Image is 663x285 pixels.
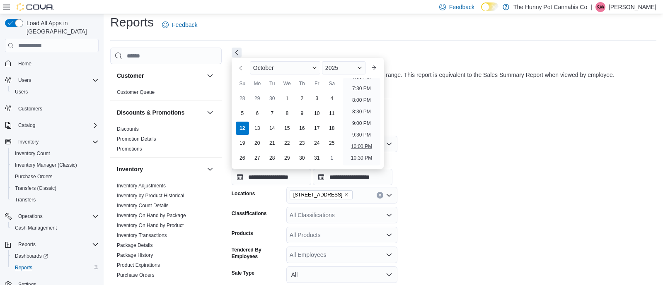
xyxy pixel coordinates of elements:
button: Transfers (Classic) [8,182,102,194]
button: Clear input [377,192,383,199]
div: day-31 [310,151,324,165]
a: Package Details [117,242,153,248]
span: October [253,65,274,71]
label: Classifications [232,210,267,217]
div: day-27 [251,151,264,165]
a: Transfers (Classic) [12,183,60,193]
span: Cash Management [15,225,57,231]
span: Inventory Count Details [117,202,169,209]
div: day-7 [266,107,279,120]
div: Fr [310,77,324,90]
span: Inventory On Hand by Product [117,222,184,229]
span: Catalog [18,122,35,129]
button: Purchase Orders [8,171,102,182]
div: day-17 [310,122,324,135]
div: day-25 [325,137,339,150]
span: Dashboards [15,253,48,259]
a: Home [15,59,35,69]
span: Inventory Count [15,150,50,157]
a: Cash Management [12,223,60,233]
span: Transfers [12,195,99,205]
a: Purchase Orders [117,272,155,278]
li: 10:30 PM [348,153,375,163]
button: Open list of options [386,212,392,218]
span: Reports [15,239,99,249]
div: day-29 [251,92,264,105]
a: Inventory On Hand by Package [117,213,186,218]
div: Sa [325,77,339,90]
button: Discounts & Promotions [205,108,215,117]
a: Inventory Manager (Classic) [12,160,80,170]
button: Inventory [15,137,42,147]
button: Open list of options [386,192,392,199]
div: day-11 [325,107,339,120]
label: Products [232,230,253,237]
a: Inventory On Hand by Product [117,223,184,228]
div: day-30 [266,92,279,105]
div: Mo [251,77,264,90]
span: KW [596,2,604,12]
button: Reports [15,239,39,249]
a: Promotions [117,146,142,152]
button: Users [8,86,102,98]
a: Package History [117,252,153,258]
h3: Discounts & Promotions [117,108,184,117]
span: Inventory [18,139,39,145]
button: Cash Management [8,222,102,234]
div: Button. Open the month selector. October is currently selected. [250,61,320,74]
p: The Hunny Pot Cannabis Co [513,2,587,12]
button: Home [2,57,102,69]
span: Inventory Transactions [117,232,167,239]
div: day-29 [281,151,294,165]
p: [PERSON_NAME] [609,2,656,12]
div: day-30 [295,151,309,165]
div: day-15 [281,122,294,135]
button: Inventory Manager (Classic) [8,159,102,171]
span: Feedback [172,21,197,29]
div: Kali Wehlann [595,2,605,12]
span: Home [15,58,99,68]
span: Purchase Orders [12,172,99,182]
div: day-1 [325,151,339,165]
button: Next [232,48,242,57]
h3: Customer [117,72,144,80]
button: Transfers [8,194,102,206]
div: day-1 [281,92,294,105]
div: day-14 [266,122,279,135]
span: Purchase Orders [15,173,53,180]
a: Dashboards [12,251,51,261]
a: Customers [15,104,46,114]
div: day-22 [281,137,294,150]
button: Customer [205,71,215,81]
li: 9:30 PM [349,130,374,140]
span: Product Expirations [117,262,160,268]
button: Users [2,74,102,86]
li: 10:00 PM [348,141,375,151]
button: Previous Month [235,61,248,74]
div: day-9 [295,107,309,120]
button: Open list of options [386,251,392,258]
a: Inventory Adjustments [117,183,166,189]
a: Customer Queue [117,89,155,95]
span: Discounts [117,126,139,132]
span: Customer Queue [117,89,155,96]
span: [STREET_ADDRESS] [293,191,343,199]
div: day-13 [251,122,264,135]
span: Inventory Manager (Classic) [15,162,77,168]
span: Package History [117,252,153,259]
div: day-28 [266,151,279,165]
button: Reports [8,262,102,273]
a: Product Expirations [117,262,160,268]
div: day-18 [325,122,339,135]
span: Users [18,77,31,84]
span: Inventory by Product Historical [117,192,184,199]
span: Promotion Details [117,136,156,142]
span: Operations [15,211,99,221]
div: day-8 [281,107,294,120]
span: 2025 [325,65,338,71]
li: 8:30 PM [349,107,374,117]
p: | [590,2,592,12]
a: Inventory Count [12,148,53,158]
img: Cova [17,3,54,11]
